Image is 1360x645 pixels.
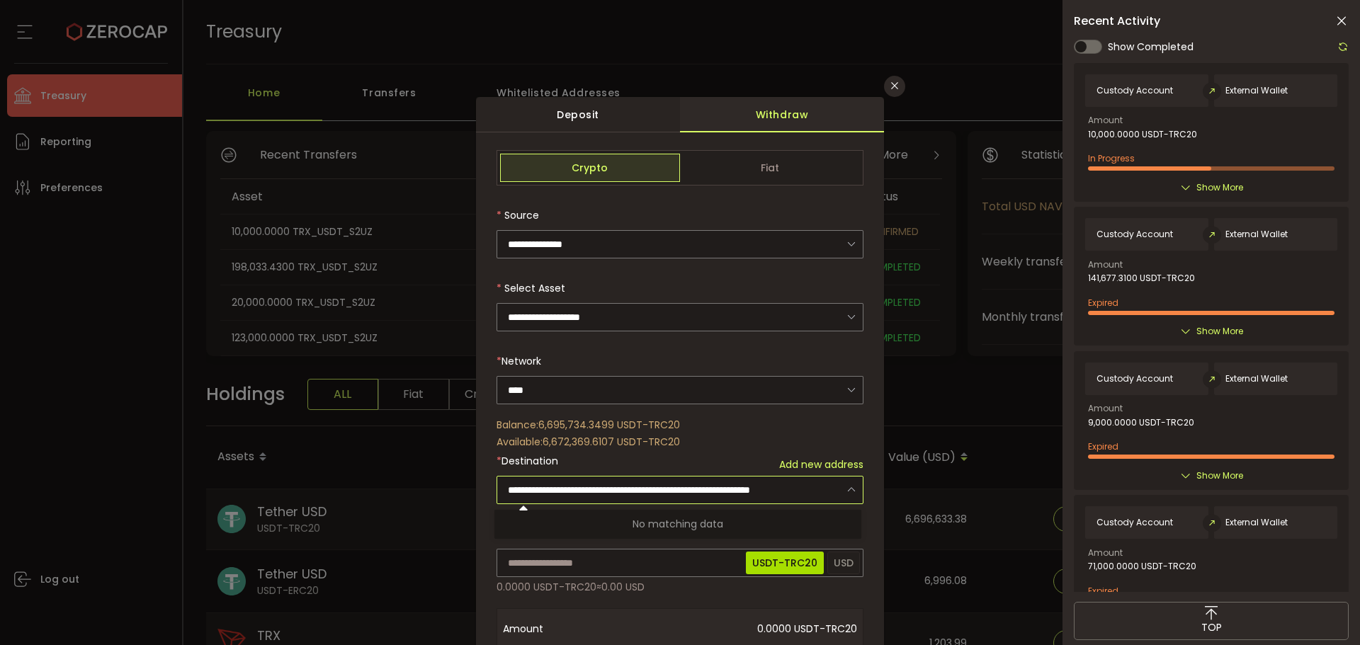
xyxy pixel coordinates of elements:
div: Deposit [476,97,680,132]
span: Balance: [497,418,538,432]
span: Add new address [779,457,863,472]
span: Show More [1196,181,1243,195]
span: Crypto [500,154,680,182]
span: 10,000.0000 USDT-TRC20 [1088,130,1197,139]
span: Amount [1088,404,1123,413]
span: Expired [1088,440,1118,452]
label: Source [497,208,539,222]
span: Amount [503,615,616,643]
span: Amount [1088,549,1123,557]
span: Expired [1088,585,1118,597]
span: Amount [1088,261,1123,269]
span: Show More [1196,469,1243,483]
label: Select Asset [497,281,565,295]
span: USDT-TRC20 [746,552,824,574]
span: USD [827,552,860,574]
span: External Wallet [1225,374,1288,384]
span: TOP [1201,620,1222,635]
span: 6,695,734.3499 USDT-TRC20 [538,418,680,432]
span: Custody Account [1096,374,1173,384]
span: In Progress [1088,152,1135,164]
span: External Wallet [1225,518,1288,527]
span: External Wallet [1225,86,1288,96]
span: 141,677.3100 USDT-TRC20 [1088,273,1195,283]
span: 6,672,369.6107 USDT-TRC20 [543,435,680,449]
span: 0.0000 USDT-TRC20 [497,580,596,594]
div: Withdraw [680,97,884,132]
span: Destination [501,454,558,468]
span: 71,000.0000 USDT-TRC20 [1088,561,1196,571]
span: Expired [1088,297,1118,309]
span: 0.00 USD [601,580,645,594]
iframe: Chat Widget [1289,577,1360,645]
span: Custody Account [1096,518,1173,527]
span: Show Completed [1108,40,1194,55]
span: 9,000.0000 USDT-TRC20 [1088,418,1194,428]
span: Network [501,354,541,368]
span: Available: [497,435,543,449]
span: Recent Activity [1074,16,1160,27]
span: Fiat [680,154,860,182]
span: External Wallet [1225,229,1288,239]
span: Amount [1088,116,1123,125]
span: Custody Account [1096,86,1173,96]
p: No matching data [494,510,861,539]
span: Show More [1196,324,1243,338]
span: 0.0000 USDT-TRC20 [616,615,857,643]
span: Custody Account [1096,229,1173,239]
span: ≈ [596,580,601,594]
